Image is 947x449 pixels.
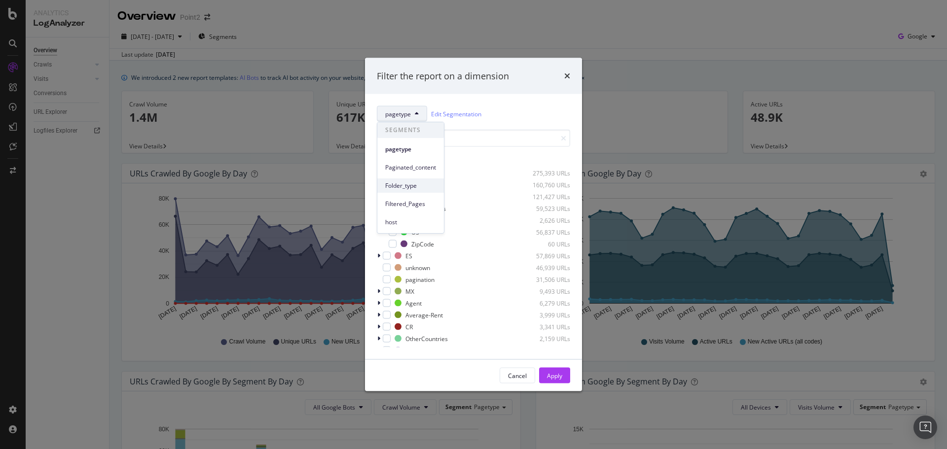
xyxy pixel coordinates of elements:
span: SEGMENTS [377,122,444,138]
div: modal [365,58,582,391]
div: Average-Rent [405,311,443,319]
span: pagetype [385,109,411,118]
span: Filtered_Pages [385,200,436,208]
div: 46,939 URLs [522,263,570,272]
div: 275,393 URLs [522,169,570,177]
span: Paginated_content [385,163,436,172]
div: OtherCountries [405,334,448,343]
div: DO [405,346,414,354]
div: 2,159 URLs [522,334,570,343]
div: 160,760 URLs [522,180,570,189]
span: Folder_type [385,181,436,190]
div: 31,506 URLs [522,275,570,283]
div: ES [405,251,412,260]
div: pagination [405,275,435,283]
div: 2,626 URLs [522,216,570,224]
div: unknown [405,263,430,272]
div: 3,999 URLs [522,311,570,319]
div: Select all data available [377,155,570,163]
div: 9,493 URLs [522,287,570,295]
div: 57,869 URLs [522,251,570,260]
div: Apply [547,371,562,380]
button: Cancel [500,368,535,383]
div: 121,427 URLs [522,192,570,201]
div: 3,341 URLs [522,322,570,331]
div: Cancel [508,371,527,380]
div: 2,129 URLs [522,346,570,354]
div: 6,279 URLs [522,299,570,307]
span: pagetype [385,145,436,154]
div: times [564,69,570,82]
div: 59,523 URLs [522,204,570,212]
div: MX [405,287,414,295]
div: Filter the report on a dimension [377,69,509,82]
a: Edit Segmentation [431,108,481,119]
span: host [385,218,436,227]
div: Agent [405,299,422,307]
div: CR [405,322,413,331]
button: pagetype [377,106,427,122]
button: Apply [539,368,570,383]
div: 60 URLs [522,240,570,248]
div: ZipCode [411,240,434,248]
input: Search [377,130,570,147]
div: 56,837 URLs [522,228,570,236]
div: Open Intercom Messenger [913,415,937,439]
